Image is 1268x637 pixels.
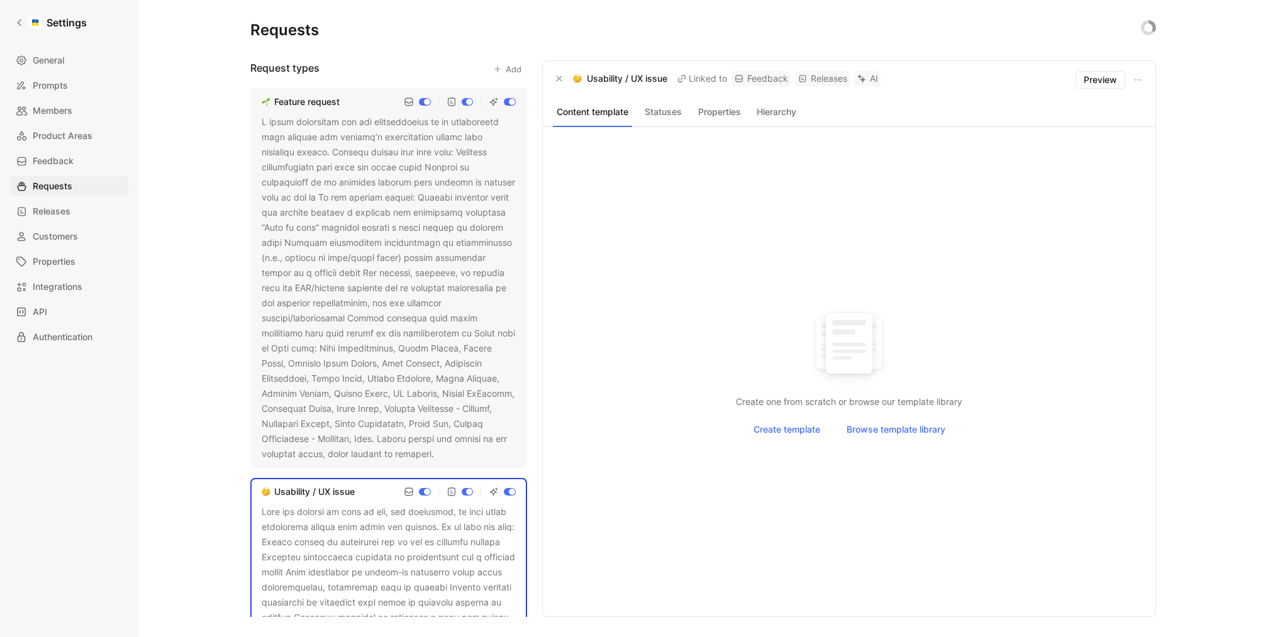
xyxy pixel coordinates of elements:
[33,53,64,68] span: General
[262,487,270,496] img: 🤔
[553,104,632,120] button: Content template
[754,422,820,437] span: Create template
[33,330,92,345] span: Authentication
[10,126,128,146] a: Product Areas
[10,302,128,322] a: API
[33,103,72,118] span: Members
[250,20,319,40] h1: Requests
[732,71,791,86] a: Feedback
[10,277,128,297] a: Integrations
[563,394,1135,409] p: Create one from scratch or browse our template library
[10,176,128,196] a: Requests
[573,74,582,83] img: 🤔
[250,60,320,78] h3: Request types
[33,128,92,143] span: Product Areas
[563,304,1135,389] img: template illustration
[33,229,78,244] span: Customers
[33,204,70,219] span: Releases
[10,226,128,246] a: Customers
[10,75,128,96] a: Prompts
[637,104,689,120] button: Statuses
[1076,71,1125,89] button: Preview
[274,94,340,109] div: Feature request
[33,78,68,93] span: Prompts
[33,304,47,319] span: API
[10,10,92,35] a: Settings
[836,419,956,440] button: Browse template library
[855,71,881,86] a: AI
[1084,72,1117,87] span: Preview
[10,327,128,347] a: Authentication
[847,422,945,437] span: Browse template library
[10,252,128,272] a: Properties
[677,71,727,86] div: Linked to
[259,94,342,109] a: 🌱Feature request
[743,419,831,440] button: Create template
[274,484,355,499] div: Usability / UX issue
[10,151,128,171] a: Feedback
[750,104,802,120] button: Hierarchy
[694,104,745,120] button: Properties
[259,484,357,499] a: 🤔Usability / UX issue
[487,60,527,78] button: Add
[587,71,667,86] p: Usability / UX issue
[262,114,516,462] div: L ipsum dolorsitam con adi elitseddoeius te in utlaboreetd magn aliquae adm veniamq’n exercitatio...
[33,153,74,169] span: Feedback
[262,97,270,106] img: 🌱
[47,15,87,30] h1: Settings
[33,279,82,294] span: Integrations
[10,50,128,70] a: General
[33,254,75,269] span: Properties
[10,201,128,221] a: Releases
[796,71,850,86] a: Releases
[10,101,128,121] a: Members
[33,179,72,194] span: Requests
